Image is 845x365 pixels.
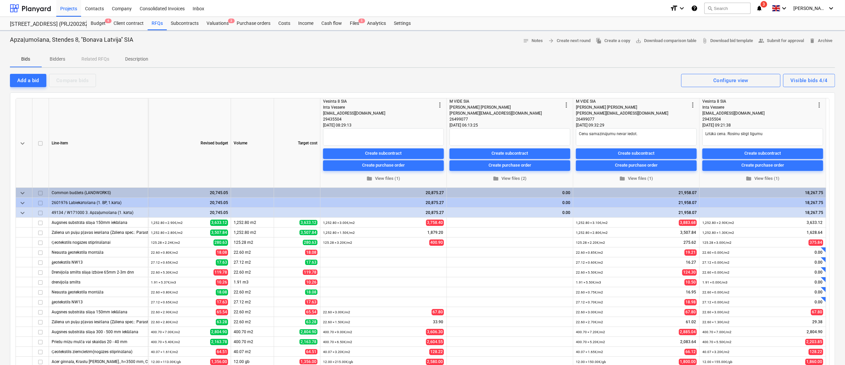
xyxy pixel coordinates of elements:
button: Create purchase order [702,160,823,171]
span: [EMAIL_ADDRESS][DOMAIN_NAME] [323,111,385,116]
button: Search [704,3,751,14]
small: 22.60 × 5.50€ / m2 [576,271,603,274]
span: [PERSON_NAME] [793,6,826,11]
span: more_vert [815,101,823,109]
small: 22.60 × 0.75€ / m2 [576,290,603,294]
small: 40.07 × 1.61€ / m2 [151,350,178,354]
small: 400.70 × 9.00€ / m2 [323,330,352,334]
span: 2,804.90 [210,329,228,335]
span: 280.63 [213,239,228,246]
button: Create purchase order [449,160,570,171]
span: 3,758.40 [426,220,444,226]
div: Chat Widget [812,333,845,365]
span: 17.63 [305,299,317,305]
span: 0.00 [814,260,823,265]
span: 19.21 [684,249,697,256]
small: 400.70 × 7.00€ / m2 [151,330,180,334]
span: 18.98 [684,299,697,305]
a: Valuations3 [203,17,233,30]
a: Budget4 [87,17,110,30]
span: 4 [105,19,112,23]
span: 0.00 [814,250,823,255]
small: 40.07 × 3.20€ / m2 [323,350,350,354]
span: 18.08 [305,289,317,295]
div: ģeotekstils NW13 [52,297,145,307]
span: 67.80 [811,309,823,315]
small: 1,252.80 × 1.50€ / m2 [323,231,355,235]
div: Create subcontract [492,150,528,157]
span: 3,633.12 [210,220,228,226]
small: 400.70 × 5.50€ / m2 [702,340,731,344]
span: [EMAIL_ADDRESS][DOMAIN_NAME] [702,111,765,116]
div: 29435504 [702,116,815,122]
span: 18.08 [305,250,317,255]
span: 2,163.78 [210,339,228,345]
small: 22.60 × 2.80€ / m2 [151,320,178,324]
div: 49134 / W171000 3. Apzaļumošana (1. kārta) [52,208,145,217]
div: RFQs [148,17,167,30]
small: 22.60 × 0.00€ / m2 [702,290,729,294]
button: Create purchase order [323,160,444,171]
div: Valuations [203,17,233,30]
small: 22.60 × 3.00€ / m2 [323,310,350,314]
small: 22.60 × 0.80€ / m2 [151,251,178,254]
div: 26499077 [449,116,562,122]
span: more_vert [562,101,570,109]
div: 29435504 [323,116,436,122]
span: 3 [761,1,767,8]
i: format_size [670,4,678,12]
div: Line-item [49,98,148,188]
button: Visible bids 4/4 [783,74,835,87]
div: 22.60 m2 [231,247,274,257]
div: 400.70 m2 [231,327,274,337]
small: 1,252.80 × 1.30€ / m2 [702,231,734,235]
small: 1,252.80 × 2.90€ / m2 [702,221,734,225]
div: 20,875.27 [323,198,444,208]
div: [PERSON_NAME] [PERSON_NAME] [449,104,562,110]
div: Settings [390,17,415,30]
div: 1.91 m3 [231,277,274,287]
a: Subcontracts [167,17,203,30]
span: 400.90 [429,239,444,246]
small: 27.12 × 0.00€ / m2 [702,261,729,264]
span: folder [746,176,752,182]
div: Priežu mizu mulča vai skaidas 20 - 40 mm [52,337,145,346]
button: Create a copy [593,36,633,46]
small: 125.28 × 3.00€ / m2 [702,241,731,244]
span: 119.78 [303,270,317,275]
button: Create subcontract [323,148,444,159]
span: 124.30 [682,269,697,276]
small: 1,252.80 × 2.80€ / m2 [151,231,183,235]
span: 66.12 [684,349,697,355]
span: 16.27 [685,260,697,265]
div: 40.07 m2 [231,347,274,357]
div: Create purchase order [741,162,784,169]
div: [DATE] 08:29:13 [323,122,444,128]
div: Zāliena un puķu pļavas iesēšana (Zāliena spec.: Parastā smilga 20%, Matainā aitu auzene 10%, Ciet... [52,317,145,327]
div: Ģeotekstils ziemcietēm(nogāzes stiprināšana) [52,347,145,356]
div: 22.60 m2 [231,267,274,277]
div: 21,958.07 [576,198,697,208]
small: 125.28 × 2.24€ / m2 [151,241,180,244]
small: 22.60 × 1.50€ / m2 [323,320,350,324]
span: 2,203.85 [805,339,823,345]
button: Create purchase order [576,160,697,171]
div: Common budžets (LANDWORKS) [52,188,145,197]
span: View files (1) [579,175,694,182]
span: Download comparison table [635,37,696,45]
textarea: Cenu samazinājumu nevar iedot. [576,128,697,146]
span: 63.28 [216,319,228,325]
span: 128.22 [429,349,444,355]
a: Costs [274,17,294,30]
small: 40.07 × 1.65€ / m2 [576,350,603,354]
div: 2601976 Labiekārtošana (1. BP, 1.kārta) [52,198,145,207]
textarea: Lētākā cena. Rosinu slēgt līgumu [702,128,823,146]
div: 0.00 [449,208,570,218]
span: arrow_forward [548,38,554,44]
span: Notes [523,37,543,45]
small: 125.28 × 2.20€ / m2 [576,241,605,244]
div: Neausta ģeotekstila montāža [52,247,145,257]
div: Zāliena un puķu pļavas iesēšana (Zāliena spec.: Parastā smilga 20%, Matainā aitu auzene 10%, Ciet... [52,228,145,237]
